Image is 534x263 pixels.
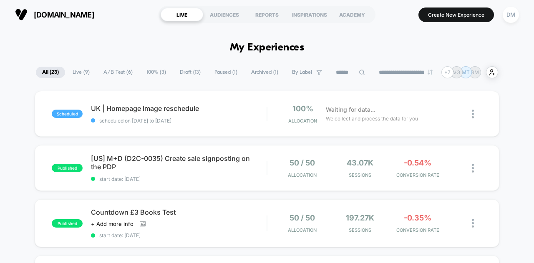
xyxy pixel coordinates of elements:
span: scheduled [52,110,83,118]
span: start date: [DATE] [91,232,267,238]
div: AUDIENCES [203,8,246,21]
span: Live ( 9 ) [66,67,96,78]
span: Allocation [288,118,317,124]
button: DM [500,6,521,23]
span: [DOMAIN_NAME] [34,10,94,19]
span: published [52,219,83,228]
span: CONVERSION RATE [391,172,444,178]
span: -0.54% [404,158,431,167]
span: CONVERSION RATE [391,227,444,233]
span: Archived ( 1 ) [245,67,285,78]
span: By Label [292,69,312,75]
h1: My Experiences [230,42,305,54]
div: DM [503,7,519,23]
p: RM [471,69,479,75]
span: 100% ( 3 ) [140,67,172,78]
span: Sessions [333,172,387,178]
span: We collect and process the data for you [326,115,418,123]
span: A/B Test ( 6 ) [97,67,139,78]
span: 197.27k [346,213,374,222]
div: INSPIRATIONS [288,8,331,21]
button: Create New Experience [418,8,494,22]
span: Allocation [288,172,317,178]
span: -0.35% [404,213,431,222]
img: Visually logo [15,8,28,21]
span: Sessions [333,227,387,233]
div: LIVE [161,8,203,21]
span: Waiting for data... [326,105,375,114]
span: start date: [DATE] [91,176,267,182]
span: + Add more info [91,220,133,227]
img: close [472,219,474,228]
span: 100% [292,104,313,113]
div: ACADEMY [331,8,373,21]
img: close [472,110,474,118]
span: scheduled on [DATE] to [DATE] [91,118,267,124]
span: published [52,164,83,172]
div: REPORTS [246,8,288,21]
img: close [472,164,474,173]
span: UK | Homepage Image reschedule [91,104,267,113]
button: [DOMAIN_NAME] [13,8,97,21]
span: Paused ( 1 ) [208,67,244,78]
span: Draft ( 13 ) [174,67,207,78]
span: [US] M+D (D2C-0035) Create sale signposting on the PDP [91,154,267,171]
span: Allocation [288,227,317,233]
p: VG [453,69,460,75]
div: + 7 [441,66,453,78]
span: 43.07k [347,158,373,167]
span: 50 / 50 [290,158,315,167]
span: All ( 23 ) [36,67,65,78]
span: 50 / 50 [290,213,315,222]
img: end [428,70,433,75]
p: MT [462,69,470,75]
span: Countdown £3 Books Test [91,208,267,216]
